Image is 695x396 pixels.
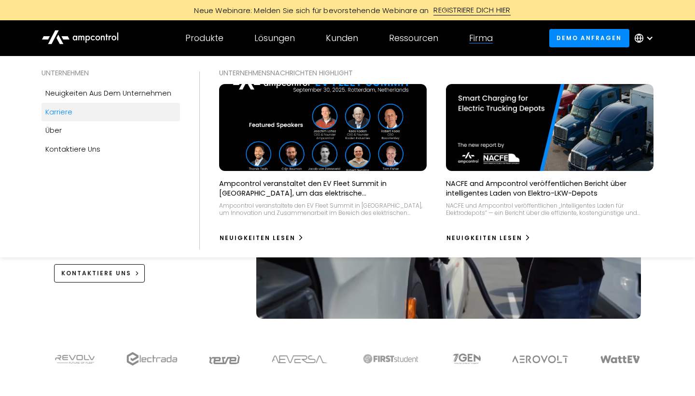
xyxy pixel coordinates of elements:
[469,33,493,43] div: Firma
[42,68,180,78] div: UNTERNEHMEN
[185,33,223,43] div: Produkte
[433,5,510,15] div: REGISTRIERE DICH HIER
[54,264,145,282] a: KONTAKTIERE UNS
[512,355,569,363] img: Aerovolt Logo
[389,33,438,43] div: Ressourcen
[130,5,565,15] a: Neue Webinare: Melden Sie sich für bevorstehende Webinare anREGISTRIERE DICH HIER
[219,230,304,246] a: Neuigkeiten lesen
[61,269,131,278] div: KONTAKTIERE UNS
[254,33,295,43] div: Lösungen
[446,202,653,217] div: NACFE und Ampcontrol veröffentlichen „Intelligentes Laden für Elektrodepots“ — ein Bericht über d...
[219,202,427,217] div: Ampcontrol veranstaltete den EV Fleet Summit in [GEOGRAPHIC_DATA], um Innovation und Zusammenarbe...
[326,33,358,43] div: Kunden
[126,352,177,366] img: electrada logo
[600,355,640,363] img: WattEV logo
[45,125,62,136] div: Über
[184,5,433,15] div: Neue Webinare: Melden Sie sich für bevorstehende Webinare an
[446,179,653,198] p: NACFE and Ampcontrol veröffentlichen Bericht über intelligentes Laden von Elektro-LKW-Depots
[219,179,427,198] p: Ampcontrol veranstaltet den EV Fleet Summit in [GEOGRAPHIC_DATA], um das elektrische Flottenmanag...
[549,29,629,47] a: Demo anfragen
[42,140,180,158] a: Kontaktiere uns
[42,84,180,102] a: Neuigkeiten aus dem Unternehmen
[45,88,171,99] div: Neuigkeiten aus dem Unternehmen
[446,234,522,242] div: Neuigkeiten lesen
[45,107,72,117] div: Karriere
[446,230,531,246] a: Neuigkeiten lesen
[220,234,295,242] div: Neuigkeiten lesen
[219,68,653,78] div: UNTERNEHMENSNACHRICHTEN Highlight
[42,121,180,140] a: Über
[42,103,180,121] a: Karriere
[45,144,100,155] div: Kontaktiere uns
